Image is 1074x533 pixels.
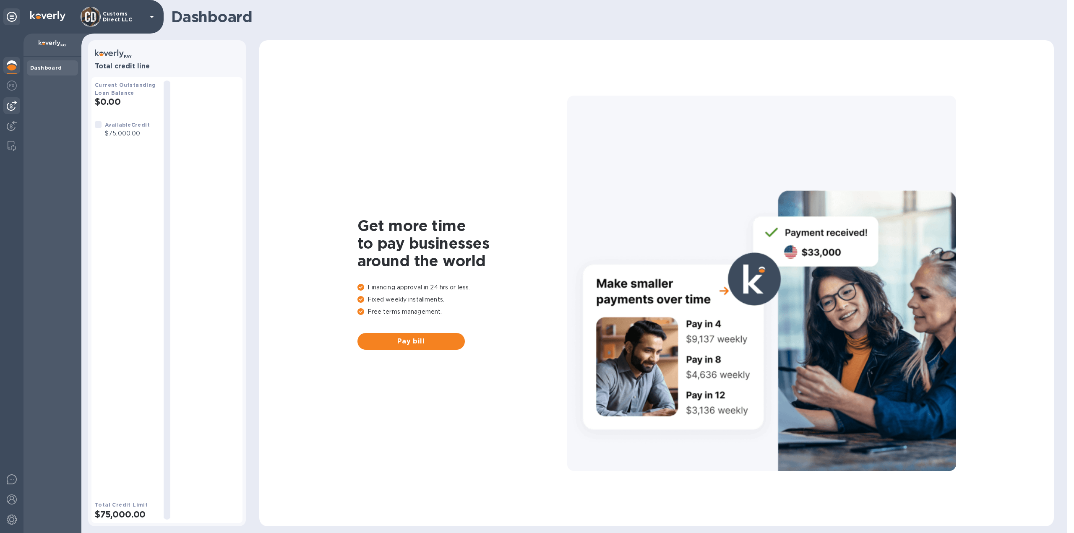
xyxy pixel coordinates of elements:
b: Dashboard [30,65,62,71]
b: Current Outstanding Loan Balance [95,82,156,96]
p: Customs Direct LLC [103,11,145,23]
h2: $0.00 [95,96,157,107]
p: Free terms management. [357,307,567,316]
img: Logo [30,11,65,21]
p: Financing approval in 24 hrs or less. [357,283,567,292]
h1: Dashboard [171,8,1050,26]
p: Fixed weekly installments. [357,295,567,304]
button: Pay bill [357,333,465,350]
h3: Total credit line [95,62,239,70]
img: Foreign exchange [7,81,17,91]
span: Pay bill [364,336,458,346]
p: $75,000.00 [105,129,150,138]
b: Available Credit [105,122,150,128]
h1: Get more time to pay businesses around the world [357,217,567,270]
b: Total Credit Limit [95,502,148,508]
h2: $75,000.00 [95,509,157,520]
div: Unpin categories [3,8,20,25]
